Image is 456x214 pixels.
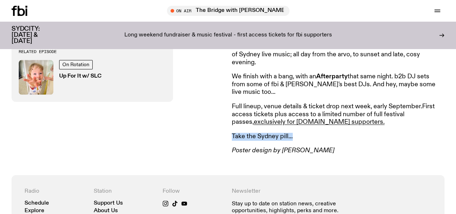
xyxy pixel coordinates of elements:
p: Then, [DATE][DATE]: a , with a host of fbi favourite bands and artists. Settle in and soak in the... [232,35,439,66]
a: Schedule [25,201,49,206]
strong: Afterparty [316,73,347,80]
h3: Up For It w/ SLC [59,74,102,79]
em: Poster design by [PERSON_NAME] [232,147,335,154]
p: We finish with a bang, with an that same night. b2b DJ sets from some of fbi & [PERSON_NAME]'s be... [232,73,439,96]
h3: Related Episode [19,50,166,54]
h4: Station [94,188,156,195]
h4: Radio [25,188,87,195]
h4: Follow [163,188,225,195]
a: Support Us [94,201,123,206]
p: Take the Sydney pill... [232,133,439,141]
a: Explore [25,208,44,214]
a: exclusively for [DOMAIN_NAME] supporters. [254,119,385,125]
button: On AirThe Bridge with [PERSON_NAME] [167,6,289,16]
a: baby slcOn RotationUp For It w/ SLC [19,60,166,95]
p: Full lineup, venue details & ticket drop next week, early September. First access tickets plus ac... [232,103,439,126]
img: baby slc [19,60,53,95]
a: About Us [94,208,118,214]
h3: SYDCITY: [DATE] & [DATE] [12,26,58,44]
h4: Newsletter [232,188,363,195]
p: Long weekend fundraiser & music festival - first access tickets for fbi supporters [124,32,332,39]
